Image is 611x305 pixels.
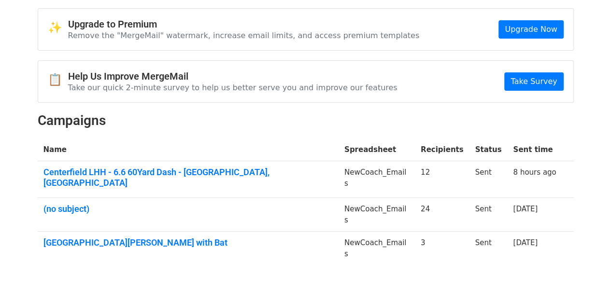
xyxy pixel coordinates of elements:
td: 24 [415,198,469,232]
a: Take Survey [504,72,563,91]
iframe: Chat Widget [563,259,611,305]
a: [GEOGRAPHIC_DATA][PERSON_NAME] with Bat [43,237,333,248]
span: 📋 [48,73,68,87]
td: Sent [469,232,507,265]
p: Take our quick 2-minute survey to help us better serve you and improve our features [68,83,398,93]
a: [DATE] [513,238,538,247]
th: Name [38,139,339,161]
th: Status [469,139,507,161]
td: Sent [469,161,507,198]
td: NewCoach_Emails [339,232,415,265]
a: Upgrade Now [498,20,563,39]
th: Recipients [415,139,469,161]
a: (no subject) [43,204,333,214]
h4: Upgrade to Premium [68,18,420,30]
td: NewCoach_Emails [339,161,415,198]
td: 12 [415,161,469,198]
a: 8 hours ago [513,168,556,177]
th: Sent time [507,139,562,161]
td: Sent [469,198,507,232]
h4: Help Us Improve MergeMail [68,70,398,82]
th: Spreadsheet [339,139,415,161]
h2: Campaigns [38,112,574,129]
a: Centerfield LHH - 6.6 60Yard Dash - [GEOGRAPHIC_DATA], [GEOGRAPHIC_DATA] [43,167,333,188]
span: ✨ [48,21,68,35]
td: 3 [415,232,469,265]
a: [DATE] [513,205,538,213]
p: Remove the "MergeMail" watermark, increase email limits, and access premium templates [68,30,420,41]
td: NewCoach_Emails [339,198,415,232]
